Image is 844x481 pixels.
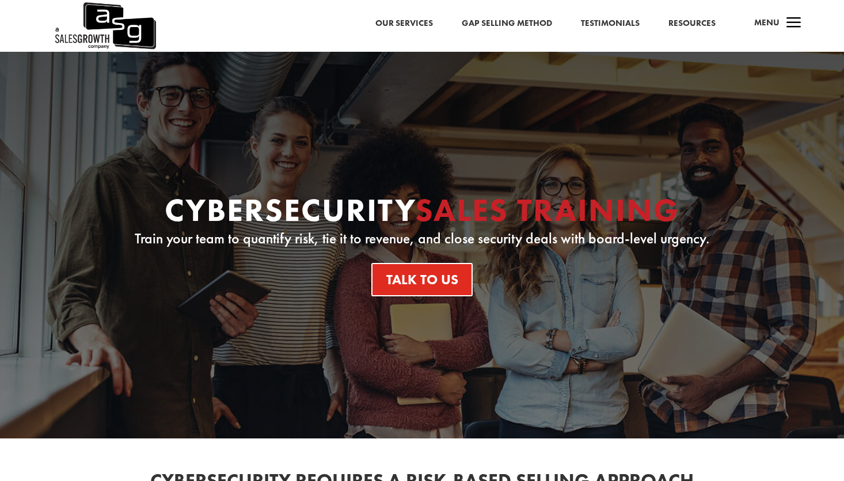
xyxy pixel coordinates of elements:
a: Talk To Us [371,263,473,297]
a: Our Services [375,16,433,31]
span: Menu [754,17,780,28]
a: Resources [668,16,716,31]
span: a [782,12,805,35]
span: Sales Training [415,189,679,231]
h1: Cybersecurity [111,194,733,232]
a: Testimonials [581,16,640,31]
a: Gap Selling Method [462,16,552,31]
p: Train your team to quantify risk, tie it to revenue, and close security deals with board-level ur... [111,232,733,246]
